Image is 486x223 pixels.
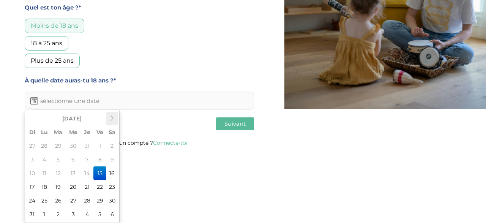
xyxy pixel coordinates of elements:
td: 27 [27,139,38,153]
td: 18 [38,180,51,194]
td: 9 [106,153,118,166]
td: 22 [93,180,106,194]
td: 6 [66,153,80,166]
td: 14 [80,166,93,180]
td: 7 [80,153,93,166]
td: 31 [27,207,38,221]
td: 29 [93,194,106,207]
td: 4 [80,207,93,221]
td: 2 [106,139,118,153]
td: 23 [106,180,118,194]
td: 3 [27,153,38,166]
td: 25 [38,194,51,207]
td: 21 [80,180,93,194]
td: 13 [66,166,80,180]
td: 1 [93,139,106,153]
td: 26 [51,194,66,207]
th: Me [66,125,80,139]
td: 6 [106,207,118,221]
th: Di [27,125,38,139]
td: 4 [38,153,51,166]
button: Suivant [216,117,254,130]
td: 5 [93,207,106,221]
td: 16 [106,166,118,180]
a: Connecte-toi [153,139,188,146]
span: Suivant [224,120,246,127]
td: 24 [27,194,38,207]
label: À quelle date auras-tu 18 ans ?* [25,76,254,85]
td: 31 [80,139,93,153]
th: [DATE] [38,112,106,125]
td: 29 [51,139,66,153]
input: sélectionne une date [25,92,254,110]
td: 3 [66,207,80,221]
th: Ma [51,125,66,139]
td: 19 [51,180,66,194]
td: 30 [106,194,118,207]
td: 2 [51,207,66,221]
th: Lu [38,125,51,139]
th: Je [80,125,93,139]
div: Plus de 25 ans [25,54,80,68]
td: 20 [66,180,80,194]
td: 8 [93,153,106,166]
td: 10 [27,166,38,180]
th: Sa [106,125,118,139]
td: 15 [93,166,106,180]
p: Tu as déjà un compte ? [25,138,254,148]
label: Quel est ton âge ?* [25,3,254,13]
td: 11 [38,166,51,180]
div: Moins de 18 ans [25,19,84,33]
td: 5 [51,153,66,166]
td: 28 [80,194,93,207]
td: 17 [27,180,38,194]
td: 27 [66,194,80,207]
td: 1 [38,207,51,221]
th: Ve [93,125,106,139]
td: 30 [66,139,80,153]
td: 28 [38,139,51,153]
td: 12 [51,166,66,180]
div: 18 à 25 ans [25,36,68,51]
